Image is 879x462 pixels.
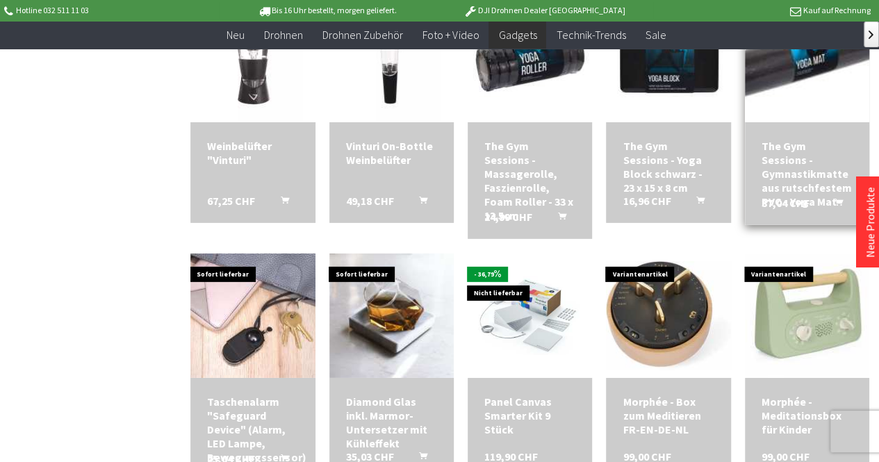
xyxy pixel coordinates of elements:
p: DJI Drohnen Dealer [GEOGRAPHIC_DATA] [436,2,652,19]
button: In den Warenkorb [818,196,851,214]
div: Vinturi On-Bottle Weinbelüfter [346,139,437,167]
a: The Gym Sessions - Yoga Block schwarz - 23 x 15 x 8 cm 16,96 CHF In den Warenkorb [623,139,714,195]
span: Neu [227,28,245,42]
button: In den Warenkorb [264,194,297,212]
a: Technik-Trends [546,21,635,49]
div: Morphée - Meditationsbox für Kinder [762,395,853,436]
span: Gadgets [498,28,536,42]
img: Morphée - Box zum Meditieren FR-EN-DE-NL [606,261,730,371]
div: The Gym Sessions - Yoga Block schwarz - 23 x 15 x 8 cm [623,139,714,195]
span: 37,04 CHF [762,196,810,210]
img: Taschenalarm "Safeguard Device" (Alarm, LED Lampe, Bewegungssensor) [190,254,315,378]
img: Morphée - Meditationsbox für Kinder [745,254,869,378]
a: Neue Produkte [863,187,877,258]
span: Foto + Video [422,28,479,42]
a: Drohnen [254,21,313,49]
div: The Gym Sessions - Gymnastikmatte aus rutschfestem PVC - Yoga Mat [762,139,853,208]
div: Morphée - Box zum Meditieren FR-EN-DE-NL [623,395,714,436]
a: Foto + Video [413,21,488,49]
button: In den Warenkorb [680,194,713,212]
a: Gadgets [488,21,546,49]
a: Morphée - Box zum Meditieren FR-EN-DE-NL 99,00 CHF [623,395,714,436]
div: Diamond Glas inkl. Marmor-Untersetzer mit Kühleffekt [346,395,437,450]
div: Panel Canvas Smarter Kit 9 Stück [484,395,575,436]
button: In den Warenkorb [541,210,574,228]
a: Neu [217,21,254,49]
a: Drohnen Zubehör [313,21,413,49]
span: 24,99 CHF [484,210,532,224]
a: Sale [635,21,675,49]
img: Diamond Glas inkl. Marmor-Untersetzer mit Kühleffekt [329,254,454,378]
p: Hotline 032 511 11 03 [1,2,218,19]
img: Panel Canvas Smarter Kit 9 Stück [468,277,592,355]
div: The Gym Sessions - Massagerolle, Faszienrolle, Foam Roller - 33 x 13.5cm [484,139,575,222]
a: Diamond Glas inkl. Marmor-Untersetzer mit Kühleffekt 35,03 CHF In den Warenkorb [346,395,437,450]
div: Weinbelüfter "Vinturi" [207,139,298,167]
span: Drohnen Zubehör [322,28,403,42]
a: Weinbelüfter "Vinturi" 67,25 CHF In den Warenkorb [207,139,298,167]
span: Drohnen [264,28,303,42]
span: Sale [645,28,666,42]
a: The Gym Sessions - Gymnastikmatte aus rutschfestem PVC - Yoga Mat 37,04 CHF In den Warenkorb [762,139,853,208]
button: In den Warenkorb [402,194,436,212]
a: The Gym Sessions - Massagerolle, Faszienrolle, Foam Roller - 33 x 13.5cm 24,99 CHF In den Warenkorb [484,139,575,222]
p: Kauf auf Rechnung [653,2,870,19]
a: Vinturi On-Bottle Weinbelüfter 49,18 CHF In den Warenkorb [346,139,437,167]
p: Bis 16 Uhr bestellt, morgen geliefert. [219,2,436,19]
span: 49,18 CHF [346,194,394,208]
span: 67,25 CHF [207,194,255,208]
a: Morphée - Meditationsbox für Kinder 99,00 CHF [762,395,853,436]
span:  [869,31,873,39]
span: 16,96 CHF [623,194,671,208]
span: Technik-Trends [556,28,625,42]
a: Panel Canvas Smarter Kit 9 Stück 119,90 CHF [484,395,575,436]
